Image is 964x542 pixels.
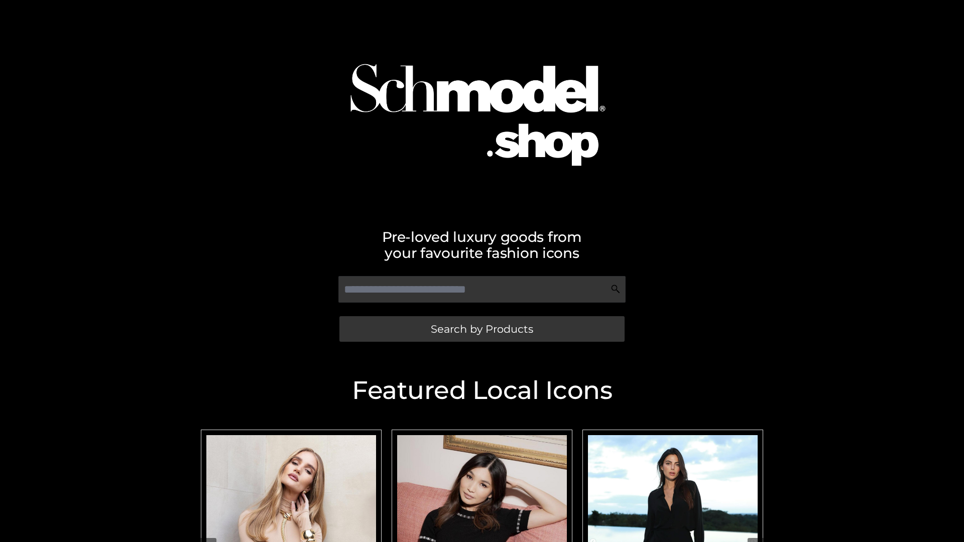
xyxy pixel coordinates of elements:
img: Search Icon [611,284,621,294]
h2: Pre-loved luxury goods from your favourite fashion icons [196,229,768,261]
a: Search by Products [339,316,625,342]
h2: Featured Local Icons​ [196,378,768,403]
span: Search by Products [431,324,533,334]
